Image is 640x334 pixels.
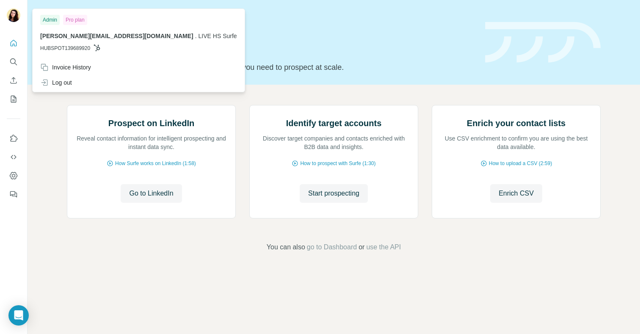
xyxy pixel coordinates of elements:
h2: Prospect on LinkedIn [108,117,194,129]
img: Avatar [7,8,20,22]
div: Admin [40,15,60,25]
span: Enrich CSV [499,188,534,199]
span: Start prospecting [308,188,359,199]
span: How to upload a CSV (2:59) [489,160,552,167]
div: Quick start [67,16,475,24]
button: My lists [7,91,20,107]
button: use the API [366,242,401,252]
p: Reveal contact information for intelligent prospecting and instant data sync. [76,134,227,151]
h1: Let’s prospect together [67,39,475,56]
button: Dashboard [7,168,20,183]
button: Use Surfe API [7,149,20,165]
button: Search [7,54,20,69]
span: LIVE HS Surfe [199,33,237,39]
span: [PERSON_NAME][EMAIL_ADDRESS][DOMAIN_NAME] [40,33,193,39]
button: Use Surfe on LinkedIn [7,131,20,146]
button: Enrich CSV [490,184,542,203]
p: Pick your starting point and we’ll provide everything you need to prospect at scale. [67,61,475,73]
h2: Enrich your contact lists [467,117,566,129]
span: How Surfe works on LinkedIn (1:58) [115,160,196,167]
button: go to Dashboard [307,242,357,252]
p: Use CSV enrichment to confirm you are using the best data available. [441,134,592,151]
span: Go to LinkedIn [129,188,173,199]
span: You can also [267,242,305,252]
button: Feedback [7,187,20,202]
div: Invoice History [40,63,91,72]
button: Quick start [7,36,20,51]
div: Log out [40,78,72,87]
p: Discover target companies and contacts enriched with B2B data and insights. [258,134,409,151]
span: or [359,242,364,252]
button: Go to LinkedIn [121,184,182,203]
div: Pro plan [63,15,87,25]
span: . [195,33,197,39]
button: Start prospecting [300,184,368,203]
button: Enrich CSV [7,73,20,88]
h2: Identify target accounts [286,117,382,129]
div: Open Intercom Messenger [8,305,29,326]
span: HUBSPOT139689920 [40,44,90,52]
img: banner [485,22,601,63]
span: How to prospect with Surfe (1:30) [300,160,375,167]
